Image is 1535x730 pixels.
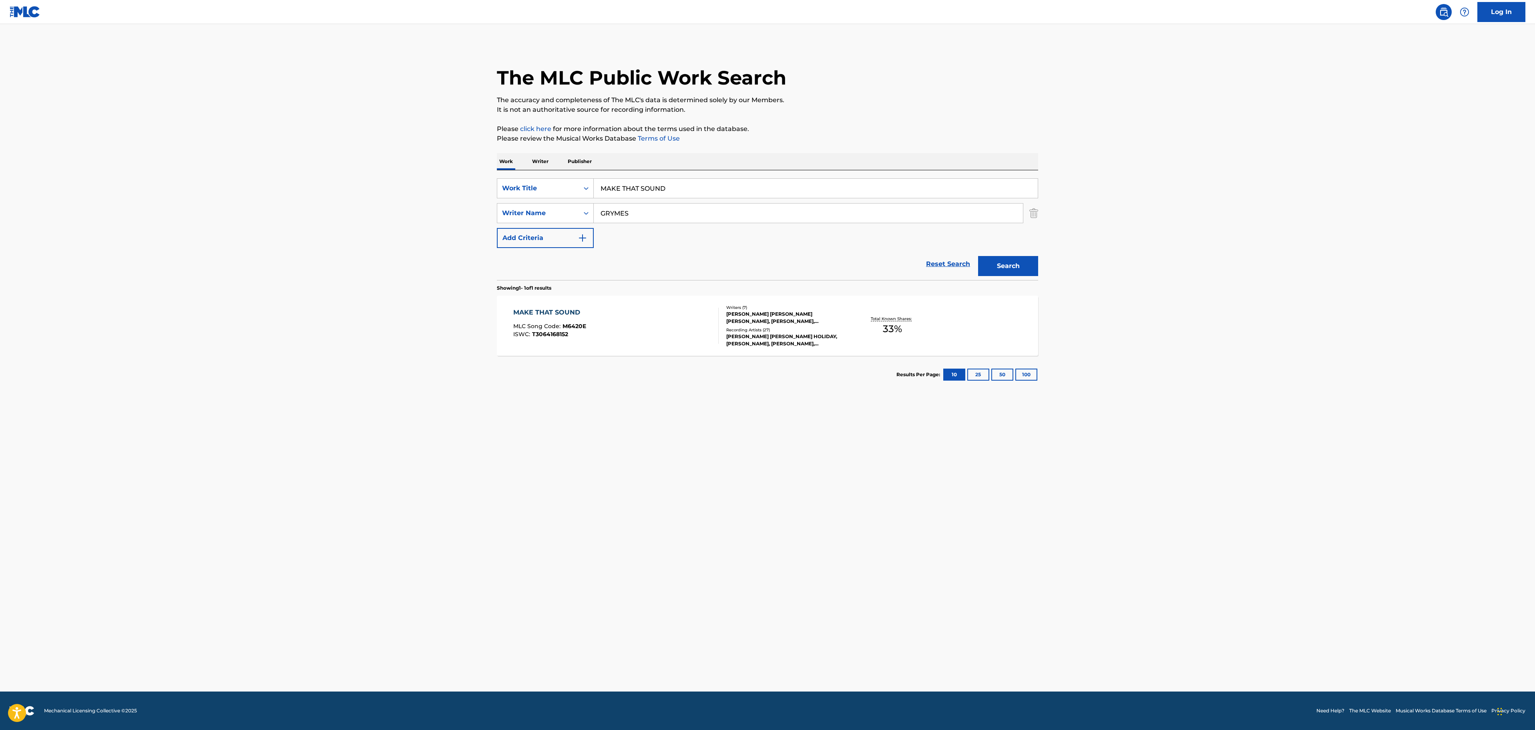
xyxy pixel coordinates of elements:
[565,153,594,170] p: Publisher
[922,255,974,273] a: Reset Search
[943,369,965,381] button: 10
[532,331,568,338] span: T3064168152
[1460,7,1469,17] img: help
[1029,203,1038,223] img: Delete Criterion
[497,124,1038,134] p: Please for more information about the terms used in the database.
[871,316,914,322] p: Total Known Shares:
[991,369,1013,381] button: 50
[1015,369,1037,381] button: 100
[1495,692,1535,730] iframe: Chat Widget
[726,305,847,311] div: Writers ( 7 )
[502,208,574,218] div: Writer Name
[44,707,137,714] span: Mechanical Licensing Collective © 2025
[896,371,942,378] p: Results Per Page:
[520,125,551,133] a: click here
[10,6,40,18] img: MLC Logo
[1316,707,1344,714] a: Need Help?
[513,331,532,338] span: ISWC :
[726,327,847,333] div: Recording Artists ( 27 )
[1491,707,1525,714] a: Privacy Policy
[1349,707,1391,714] a: The MLC Website
[497,105,1038,115] p: It is not an authoritative source for recording information.
[497,178,1038,280] form: Search Form
[497,95,1038,105] p: The accuracy and completeness of The MLC's data is determined solely by our Members.
[726,311,847,325] div: [PERSON_NAME] [PERSON_NAME] [PERSON_NAME], [PERSON_NAME], [PERSON_NAME] - BMI, [PERSON_NAME] [PER...
[967,369,989,381] button: 25
[497,296,1038,356] a: MAKE THAT SOUNDMLC Song Code:M6420EISWC:T3064168152Writers (7)[PERSON_NAME] [PERSON_NAME] [PERSON...
[1497,700,1502,724] div: Drag
[1457,4,1473,20] div: Help
[563,323,586,330] span: M6420E
[883,322,902,336] span: 33 %
[1436,4,1452,20] a: Public Search
[497,66,786,90] h1: The MLC Public Work Search
[726,333,847,347] div: [PERSON_NAME] [PERSON_NAME] HOLIDAY, [PERSON_NAME], [PERSON_NAME], [PERSON_NAME] HOLIDAY
[636,135,680,142] a: Terms of Use
[497,153,515,170] p: Work
[513,308,586,317] div: MAKE THAT SOUND
[978,256,1038,276] button: Search
[1477,2,1525,22] a: Log In
[1396,707,1487,714] a: Musical Works Database Terms of Use
[497,228,594,248] button: Add Criteria
[10,706,34,716] img: logo
[530,153,551,170] p: Writer
[578,233,587,243] img: 9d2ae6d4665cec9f34b9.svg
[502,184,574,193] div: Work Title
[497,284,551,292] p: Showing 1 - 1 of 1 results
[497,134,1038,143] p: Please review the Musical Works Database
[1439,7,1449,17] img: search
[513,323,563,330] span: MLC Song Code :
